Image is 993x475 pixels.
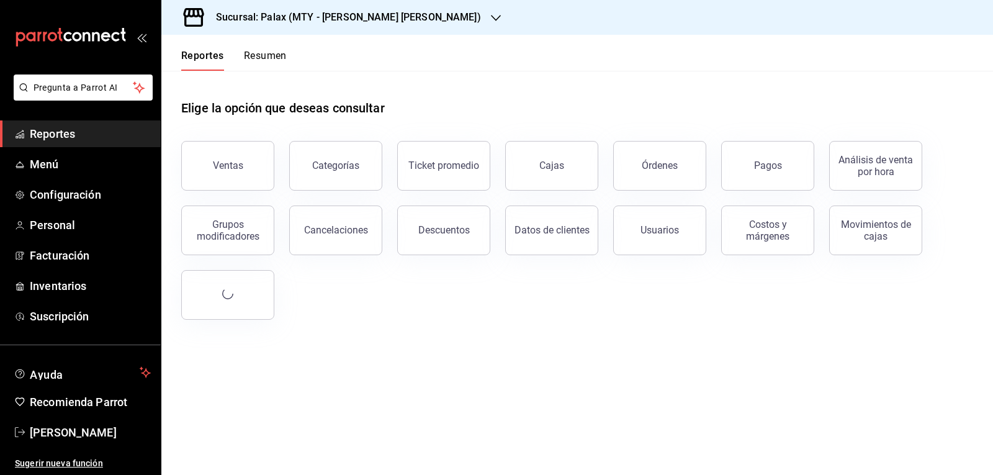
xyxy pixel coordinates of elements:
[304,224,368,236] div: Cancelaciones
[30,365,135,380] span: Ayuda
[9,90,153,103] a: Pregunta a Parrot AI
[30,125,151,142] span: Reportes
[837,219,914,242] div: Movimientos de cajas
[30,424,151,441] span: [PERSON_NAME]
[30,217,151,233] span: Personal
[30,394,151,410] span: Recomienda Parrot
[829,141,922,191] button: Análisis de venta por hora
[181,141,274,191] button: Ventas
[181,50,287,71] div: navigation tabs
[397,206,490,255] button: Descuentos
[514,224,590,236] div: Datos de clientes
[397,141,490,191] button: Ticket promedio
[837,154,914,178] div: Análisis de venta por hora
[181,99,385,117] h1: Elige la opción que deseas consultar
[30,186,151,203] span: Configuración
[613,141,706,191] button: Órdenes
[505,141,598,191] a: Cajas
[30,278,151,294] span: Inventarios
[829,206,922,255] button: Movimientos de cajas
[34,81,133,94] span: Pregunta a Parrot AI
[289,141,382,191] button: Categorías
[189,219,266,242] div: Grupos modificadores
[640,224,679,236] div: Usuarios
[505,206,598,255] button: Datos de clientes
[206,10,481,25] h3: Sucursal: Palax (MTY - [PERSON_NAME] [PERSON_NAME])
[721,141,814,191] button: Pagos
[729,219,806,242] div: Costos y márgenes
[613,206,706,255] button: Usuarios
[14,75,153,101] button: Pregunta a Parrot AI
[244,50,287,71] button: Resumen
[15,457,151,470] span: Sugerir nueva función
[213,160,243,171] div: Ventas
[754,160,782,171] div: Pagos
[312,160,359,171] div: Categorías
[30,156,151,173] span: Menú
[137,32,146,42] button: open_drawer_menu
[418,224,470,236] div: Descuentos
[289,206,382,255] button: Cancelaciones
[642,160,678,171] div: Órdenes
[539,158,565,173] div: Cajas
[30,247,151,264] span: Facturación
[181,50,224,71] button: Reportes
[181,206,274,255] button: Grupos modificadores
[408,160,479,171] div: Ticket promedio
[721,206,814,255] button: Costos y márgenes
[30,308,151,325] span: Suscripción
